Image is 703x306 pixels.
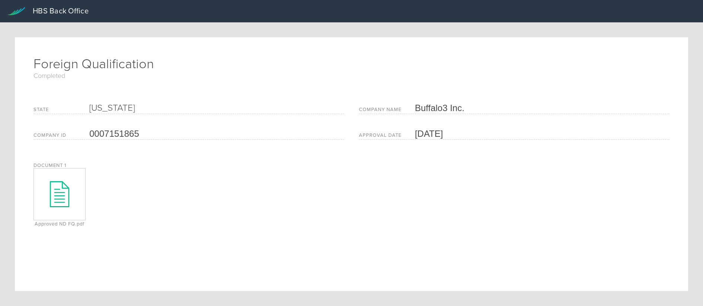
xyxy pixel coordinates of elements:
[34,222,86,227] div: Approved ND FQ.pdf
[34,72,669,80] span: Completed
[34,56,669,80] h1: Foreign Qualification
[34,133,89,139] label: Company ID
[34,163,66,168] label: Document 1
[34,107,89,114] label: State
[89,102,340,114] div: [US_STATE]
[415,128,606,139] input: Required
[359,133,415,139] label: Approval Date
[89,128,340,139] input: Required
[359,107,415,114] label: Company Name
[415,102,666,114] input: Required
